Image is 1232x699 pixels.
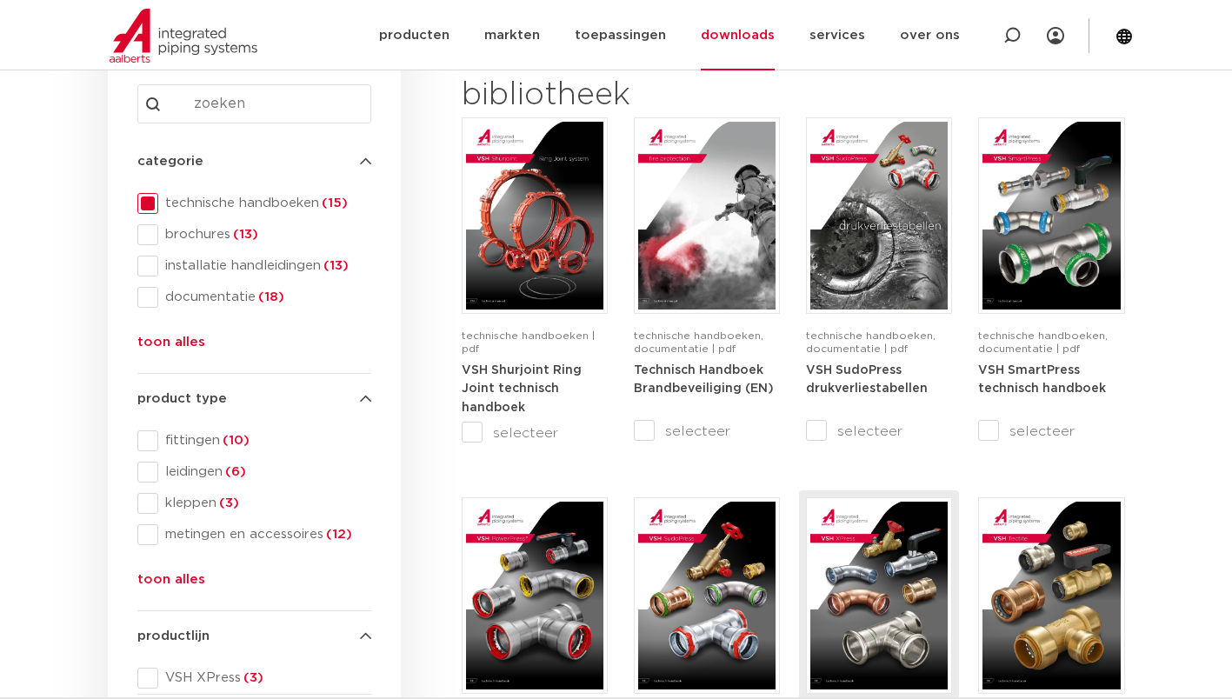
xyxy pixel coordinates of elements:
[806,364,928,396] strong: VSH SudoPress drukverliestabellen
[462,75,771,116] h2: bibliotheek
[982,122,1120,310] img: VSH-SmartPress_A4TM_5009301_2023_2.0-EN-pdf.jpg
[158,463,371,481] span: leidingen
[466,502,603,689] img: VSH-PowerPress_A4TM_5008817_2024_3.1_NL-pdf.jpg
[137,462,371,483] div: leidingen(6)
[158,669,371,687] span: VSH XPress
[158,526,371,543] span: metingen en accessoires
[241,671,263,684] span: (3)
[137,569,205,597] button: toon alles
[137,389,371,409] h4: product type
[806,363,928,396] a: VSH SudoPress drukverliestabellen
[638,122,776,310] img: FireProtection_A4TM_5007915_2025_2.0_EN-pdf.jpg
[158,226,371,243] span: brochures
[158,195,371,212] span: technische handboeken
[220,434,250,447] span: (10)
[137,430,371,451] div: fittingen(10)
[634,330,763,354] span: technische handboeken, documentatie | pdf
[256,290,284,303] span: (18)
[323,528,352,541] span: (12)
[466,122,603,310] img: VSH-Shurjoint-RJ_A4TM_5011380_2025_1.1_EN-pdf.jpg
[978,330,1108,354] span: technische handboeken, documentatie | pdf
[223,465,246,478] span: (6)
[462,423,608,443] label: selecteer
[137,668,371,689] div: VSH XPress(3)
[462,330,595,354] span: technische handboeken | pdf
[137,151,371,172] h4: categorie
[137,524,371,545] div: metingen en accessoires(12)
[319,196,348,210] span: (15)
[634,363,774,396] a: Technisch Handboek Brandbeveiliging (EN)
[158,495,371,512] span: kleppen
[137,332,205,360] button: toon alles
[137,193,371,214] div: technische handboeken(15)
[137,256,371,276] div: installatie handleidingen(13)
[230,228,258,241] span: (13)
[806,421,952,442] label: selecteer
[978,364,1106,396] strong: VSH SmartPress technisch handboek
[634,421,780,442] label: selecteer
[137,626,371,647] h4: productlijn
[462,363,582,414] a: VSH Shurjoint Ring Joint technisch handboek
[810,122,948,310] img: VSH-SudoPress_A4PLT_5007706_2024-2.0_NL-pdf.jpg
[158,289,371,306] span: documentatie
[978,421,1124,442] label: selecteer
[634,364,774,396] strong: Technisch Handboek Brandbeveiliging (EN)
[978,363,1106,396] a: VSH SmartPress technisch handboek
[137,287,371,308] div: documentatie(18)
[137,493,371,514] div: kleppen(3)
[137,224,371,245] div: brochures(13)
[982,502,1120,689] img: VSH-Tectite_A4TM_5009376-2024-2.0_NL-pdf.jpg
[638,502,776,689] img: VSH-SudoPress_A4TM_5001604-2023-3.0_NL-pdf.jpg
[158,432,371,449] span: fittingen
[158,257,371,275] span: installatie handleidingen
[216,496,239,509] span: (3)
[806,330,936,354] span: technische handboeken, documentatie | pdf
[810,502,948,689] img: VSH-XPress_A4TM_5008762_2025_4.1_NL-pdf.jpg
[462,364,582,414] strong: VSH Shurjoint Ring Joint technisch handboek
[321,259,349,272] span: (13)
